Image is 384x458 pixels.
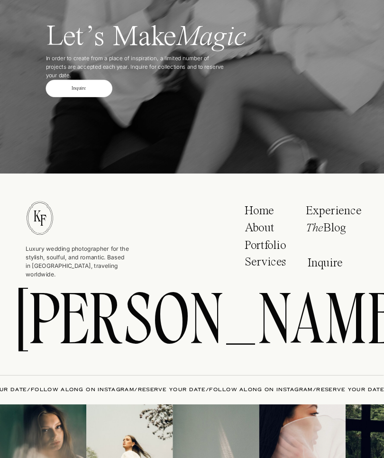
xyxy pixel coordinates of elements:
[46,80,112,96] a: Inquire
[46,24,286,48] h2: Let’s Make
[308,256,347,271] a: Inquire
[306,222,323,234] i: The
[16,282,368,357] a: [PERSON_NAME]
[138,386,206,393] a: RESERVE YOUR DATE
[46,54,230,72] p: In order to create from a place of inspiration, a limited number of projects are accepted each ye...
[176,23,247,52] i: Magic
[245,256,289,272] a: Services
[306,222,358,238] p: Blog
[245,222,283,238] a: About
[245,239,291,255] a: Portfolio
[36,212,51,226] p: F
[306,205,362,219] a: Experience
[245,205,278,221] a: Home
[31,386,134,393] a: FOLLOW ALONG ON INSTAGRAM
[209,386,312,393] a: FOLLOW ALONG ON INSTAGRAM
[46,80,112,97] div: Inquire
[306,222,358,238] a: TheBlog
[26,244,129,272] p: Luxury wedding photographer for the stylish, soulful, and romantic. Based in [GEOGRAPHIC_DATA], t...
[33,208,41,222] p: K
[316,386,384,393] a: RESERVE YOUR DATE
